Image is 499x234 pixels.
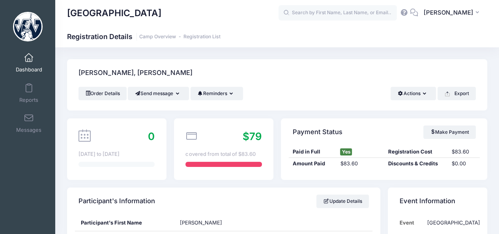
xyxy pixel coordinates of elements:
[10,79,48,107] a: Reports
[16,67,42,73] span: Dashboard
[67,32,221,41] h1: Registration Details
[289,148,336,156] div: Paid in Full
[316,195,369,208] a: Update Details
[75,215,174,231] div: Participant's First Name
[10,109,48,137] a: Messages
[13,12,43,41] img: Westminster College
[183,34,221,40] a: Registration List
[16,127,41,134] span: Messages
[448,148,480,156] div: $83.60
[384,148,448,156] div: Registration Cost
[191,87,243,100] button: Reminders
[78,87,127,100] a: Order Details
[78,190,155,213] h4: Participant's Information
[336,160,384,168] div: $83.60
[384,160,448,168] div: Discounts & Credits
[437,87,476,100] button: Export
[180,219,222,226] span: [PERSON_NAME]
[391,87,436,100] button: Actions
[128,87,189,100] button: Send message
[19,97,38,103] span: Reports
[340,148,352,155] span: Yes
[185,150,262,158] div: covered from total of $83.60
[400,190,455,213] h4: Event Information
[78,150,155,158] div: [DATE] to [DATE]
[418,4,487,22] button: [PERSON_NAME]
[139,34,176,40] a: Camp Overview
[67,4,161,22] h1: [GEOGRAPHIC_DATA]
[78,62,192,84] h4: [PERSON_NAME], [PERSON_NAME]
[400,215,424,230] td: Event
[448,160,480,168] div: $0.00
[148,130,155,142] span: 0
[423,215,480,230] td: [GEOGRAPHIC_DATA]
[243,130,262,142] span: $79
[10,49,48,77] a: Dashboard
[289,160,336,168] div: Amount Paid
[278,5,397,21] input: Search by First Name, Last Name, or Email...
[423,125,476,139] a: Make Payment
[423,8,473,17] span: [PERSON_NAME]
[293,121,342,143] h4: Payment Status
